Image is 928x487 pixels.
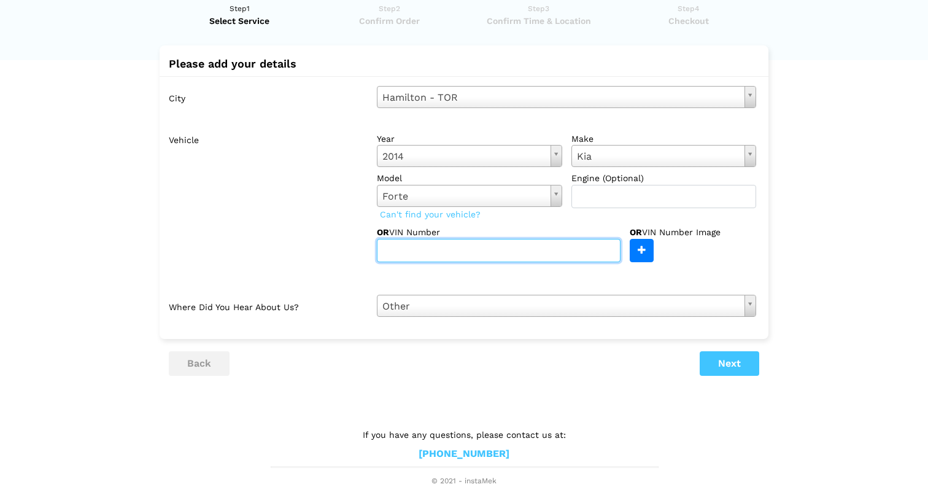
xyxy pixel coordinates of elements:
[169,2,311,27] a: Step1
[468,15,609,27] span: Confirm Time & Location
[377,227,389,237] strong: OR
[617,15,759,27] span: Checkout
[577,149,740,165] span: Kia
[382,149,546,165] span: 2014
[377,133,562,145] label: year
[377,145,562,167] a: 2014
[571,133,757,145] label: make
[382,298,740,314] span: Other
[169,15,311,27] span: Select Service
[169,351,230,376] button: back
[169,128,368,262] label: Vehicle
[319,15,460,27] span: Confirm Order
[319,2,460,27] a: Step2
[377,86,756,108] a: Hamilton - TOR
[617,2,759,27] a: Step4
[382,90,740,106] span: Hamilton - TOR
[377,226,478,238] label: VIN Number
[700,351,759,376] button: Next
[271,428,657,442] p: If you have any questions, please contact us at:
[377,185,562,207] a: Forte
[169,58,759,70] h2: Please add your details
[377,206,484,222] span: Can't find your vehicle?
[571,172,757,184] label: Engine (Optional)
[377,172,562,184] label: model
[382,189,546,205] span: Forte
[169,295,368,317] label: Where did you hear about us?
[468,2,609,27] a: Step3
[169,86,368,108] label: City
[630,226,747,238] label: VIN Number Image
[419,448,509,461] a: [PHONE_NUMBER]
[571,145,757,167] a: Kia
[377,295,756,317] a: Other
[271,477,657,486] span: © 2021 - instaMek
[630,227,642,237] strong: OR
